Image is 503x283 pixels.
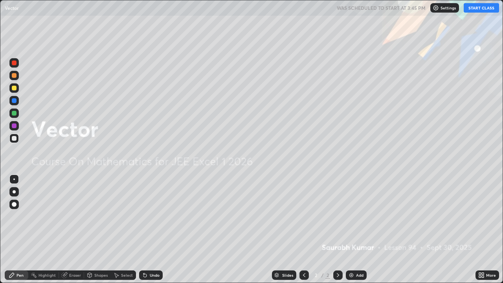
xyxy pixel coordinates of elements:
[69,273,81,277] div: Eraser
[17,273,24,277] div: Pen
[39,273,56,277] div: Highlight
[94,273,108,277] div: Shapes
[121,273,133,277] div: Select
[348,272,354,278] img: add-slide-button
[486,273,496,277] div: More
[464,3,499,13] button: START CLASS
[312,273,320,277] div: 2
[337,4,426,11] h5: WAS SCHEDULED TO START AT 3:45 PM
[5,5,18,11] p: Vector
[150,273,160,277] div: Undo
[325,272,330,279] div: 2
[321,273,324,277] div: /
[282,273,293,277] div: Slides
[441,6,456,10] p: Settings
[356,273,363,277] div: Add
[433,5,439,11] img: class-settings-icons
